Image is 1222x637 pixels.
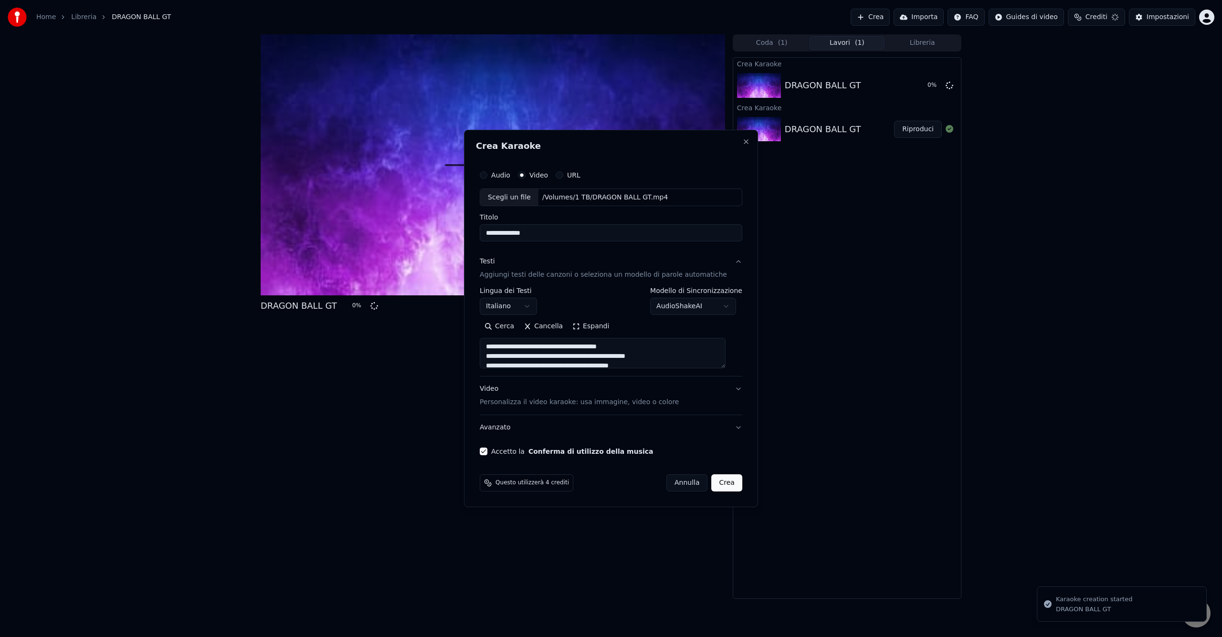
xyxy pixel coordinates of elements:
[529,172,548,178] label: Video
[538,193,672,202] div: /Volumes/1 TB/DRAGON BALL GT.mp4
[480,214,742,221] label: Titolo
[528,448,653,455] button: Accetto la
[650,288,742,294] label: Modello di Sincronizzazione
[666,474,708,491] button: Annulla
[480,288,537,294] label: Lingua dei Testi
[567,172,580,178] label: URL
[519,319,568,334] button: Cancella
[491,172,510,178] label: Audio
[480,257,495,267] div: Testi
[480,385,679,407] div: Video
[712,474,742,491] button: Crea
[480,189,538,206] div: Scegli un file
[480,319,519,334] button: Cerca
[476,142,746,150] h2: Crea Karaoke
[480,271,727,280] p: Aggiungi testi delle canzoni o seleziona un modello di parole automatiche
[568,319,614,334] button: Espandi
[491,448,653,455] label: Accetto la
[480,415,742,440] button: Avanzato
[480,288,742,376] div: TestiAggiungi testi delle canzoni o seleziona un modello di parole automatiche
[495,479,569,487] span: Questo utilizzerà 4 crediti
[480,250,742,288] button: TestiAggiungi testi delle canzoni o seleziona un modello di parole automatiche
[480,377,742,415] button: VideoPersonalizza il video karaoke: usa immagine, video o colore
[480,397,679,407] p: Personalizza il video karaoke: usa immagine, video o colore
